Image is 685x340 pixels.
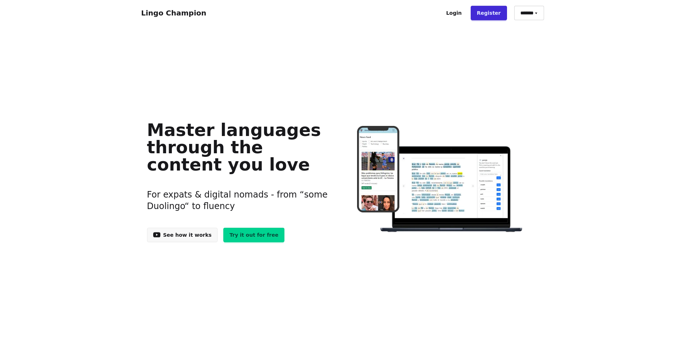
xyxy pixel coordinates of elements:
a: Login [440,6,468,20]
a: Register [471,6,507,20]
img: Learn languages online [343,126,538,234]
h3: For expats & digital nomads - from “some Duolingo“ to fluency [147,180,332,221]
a: See how it works [147,228,218,242]
h1: Master languages through the content you love [147,121,332,173]
a: Lingo Champion [141,9,206,17]
a: Try it out for free [223,228,284,242]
